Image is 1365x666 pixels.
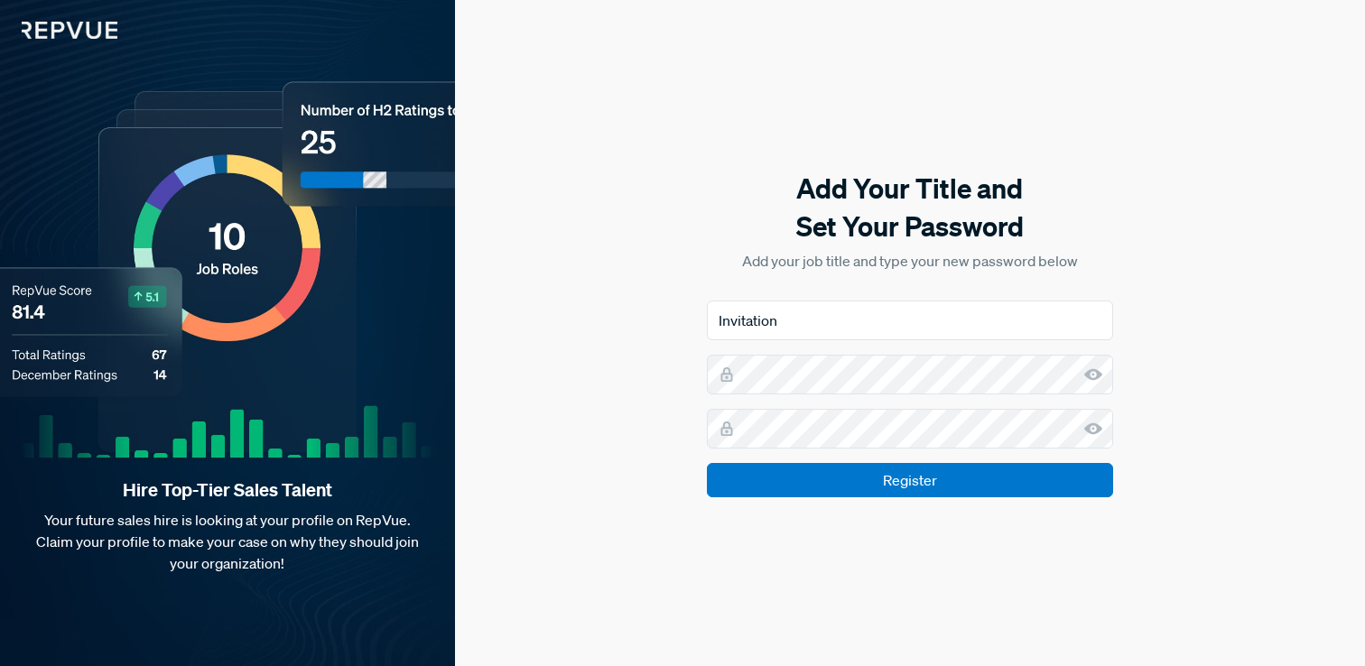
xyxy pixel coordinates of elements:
[707,301,1113,340] input: Job Title
[29,509,426,574] p: Your future sales hire is looking at your profile on RepVue. Claim your profile to make your case...
[707,463,1113,497] input: Register
[707,170,1113,245] h5: Add Your Title and Set Your Password
[707,250,1113,272] p: Add your job title and type your new password below
[29,478,426,502] strong: Hire Top-Tier Sales Talent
